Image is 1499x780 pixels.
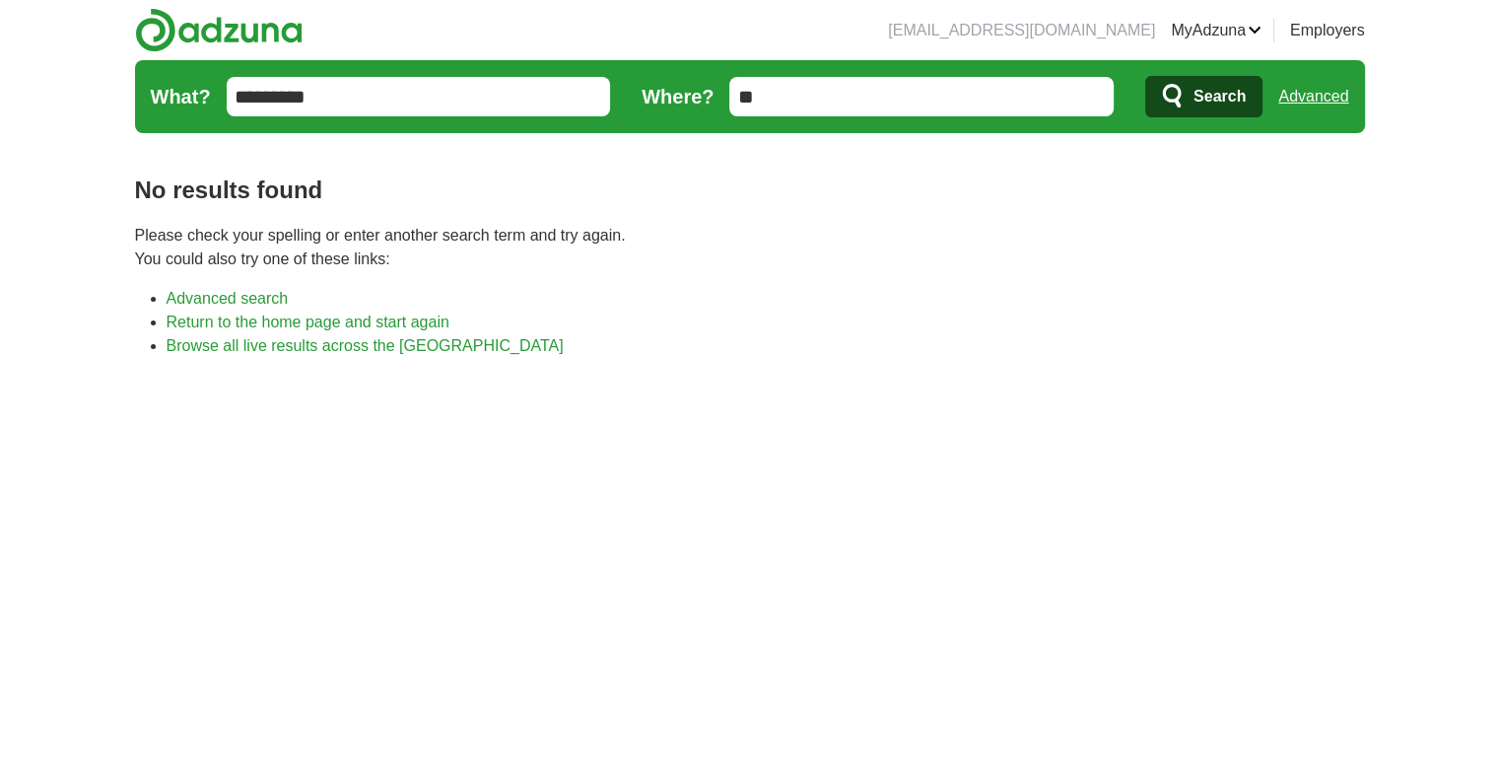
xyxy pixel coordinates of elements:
[1145,76,1262,117] button: Search
[167,314,449,330] a: Return to the home page and start again
[1171,19,1261,42] a: MyAdzuna
[135,173,1365,208] h1: No results found
[1193,77,1246,116] span: Search
[135,224,1365,271] p: Please check your spelling or enter another search term and try again. You could also try one of ...
[1278,77,1348,116] a: Advanced
[151,82,211,111] label: What?
[167,290,289,307] a: Advanced search
[167,337,564,354] a: Browse all live results across the [GEOGRAPHIC_DATA]
[888,19,1155,42] li: [EMAIL_ADDRESS][DOMAIN_NAME]
[1290,19,1365,42] a: Employers
[642,82,714,111] label: Where?
[135,8,303,52] img: Adzuna logo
